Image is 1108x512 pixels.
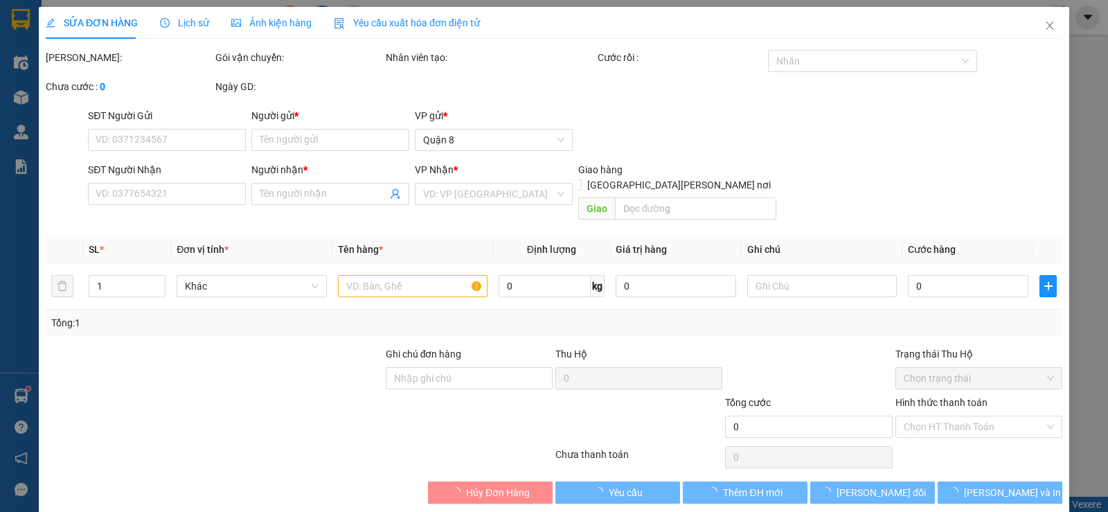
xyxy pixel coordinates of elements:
span: [PERSON_NAME] và In [964,485,1061,500]
div: Người gửi [251,108,409,123]
div: Người nhận [251,162,409,177]
span: Ảnh kiện hàng [231,17,312,28]
label: Ghi chú đơn hàng [386,348,462,360]
span: Giao [578,197,615,220]
span: edit [46,18,55,28]
input: Ghi chú đơn hàng [386,367,553,389]
span: Tổng cước [725,397,771,408]
span: Chọn trạng thái [904,368,1054,389]
img: logo.jpg [7,7,55,55]
span: Yêu cầu xuất hóa đơn điện tử [334,17,480,28]
div: Trạng thái Thu Hộ [895,346,1062,362]
b: 0 [100,81,105,92]
div: Tổng: 1 [51,315,429,330]
span: Lịch sử [160,17,209,28]
li: VP Quận 8 [7,75,96,90]
span: loading [949,487,964,497]
span: clock-circle [160,18,170,28]
div: SĐT Người Gửi [88,108,246,123]
span: SL [89,244,100,255]
div: Chưa thanh toán [554,447,724,471]
span: picture [231,18,241,28]
div: Cước rồi : [598,50,765,65]
li: VP Sóc Trăng [96,75,184,90]
span: Tên hàng [338,244,383,255]
span: [PERSON_NAME] đổi [837,485,926,500]
span: environment [96,93,105,103]
span: Hủy Đơn Hàng [466,485,530,500]
input: VD: Bàn, Ghế [338,275,488,297]
button: delete [51,275,73,297]
span: Thêm ĐH mới [723,485,782,500]
span: close [1044,20,1055,31]
div: Chưa cước : [46,79,213,94]
div: SĐT Người Nhận [88,162,246,177]
span: user-add [390,188,401,200]
span: plus [1040,281,1056,292]
button: [PERSON_NAME] và In [938,482,1062,504]
label: Hình thức thanh toán [895,397,988,408]
span: Giao hàng [578,164,623,175]
span: loading [593,487,609,497]
span: [GEOGRAPHIC_DATA][PERSON_NAME] nơi [582,177,776,193]
span: Đơn vị tính [177,244,229,255]
img: icon [334,18,345,29]
div: [PERSON_NAME]: [46,50,213,65]
span: loading [451,487,466,497]
span: Cước hàng [908,244,956,255]
span: environment [7,93,17,103]
button: Thêm ĐH mới [683,482,807,504]
button: Hủy Đơn Hàng [428,482,553,504]
input: Ghi Chú [747,275,897,297]
span: kg [591,275,605,297]
span: Định lượng [527,244,576,255]
span: loading [821,487,837,497]
input: Dọc đường [615,197,777,220]
span: SỬA ĐƠN HÀNG [46,17,138,28]
span: Quận 8 [423,130,564,150]
div: Nhân viên tạo: [386,50,596,65]
button: plus [1039,275,1057,297]
span: loading [708,487,723,497]
span: Yêu cầu [609,485,643,500]
button: Close [1030,7,1069,46]
button: [PERSON_NAME] đổi [810,482,935,504]
span: Thu Hộ [555,348,587,360]
th: Ghi chú [742,236,902,263]
div: Ngày GD: [215,79,382,94]
span: Giá trị hàng [616,244,667,255]
div: VP gửi [415,108,573,123]
button: Yêu cầu [555,482,680,504]
li: Vĩnh Thành (Sóc Trăng) [7,7,201,59]
div: Gói vận chuyển: [215,50,382,65]
span: VP Nhận [415,164,454,175]
span: Khác [185,276,318,297]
